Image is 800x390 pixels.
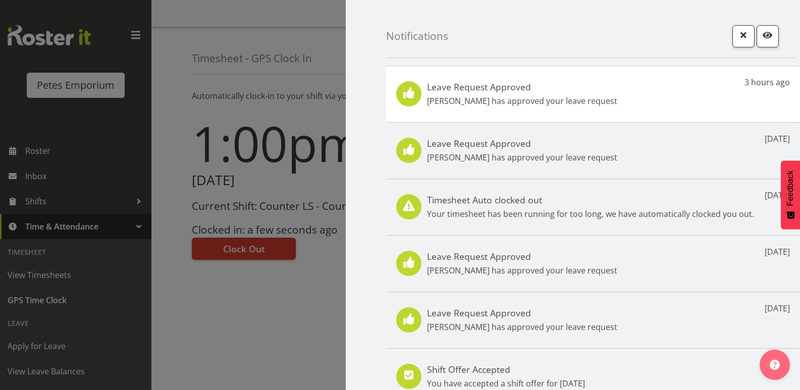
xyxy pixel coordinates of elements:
p: [DATE] [765,189,790,201]
h5: Timesheet Auto clocked out [427,194,754,205]
span: Feedback [786,171,795,206]
button: Close [732,25,755,47]
h5: Leave Request Approved [427,251,617,262]
p: [PERSON_NAME] has approved your leave request [427,321,617,333]
h4: Notifications [386,30,448,42]
p: Your timesheet has been running for too long, we have automatically clocked you out. [427,208,754,220]
h5: Leave Request Approved [427,307,617,318]
h5: Shift Offer Accepted [427,364,585,375]
button: Mark as read [757,25,779,47]
p: 3 hours ago [744,76,790,88]
h5: Leave Request Approved [427,81,617,92]
img: help-xxl-2.png [770,360,780,370]
p: [DATE] [765,133,790,145]
p: [DATE] [765,246,790,258]
p: [PERSON_NAME] has approved your leave request [427,264,617,276]
p: [PERSON_NAME] has approved your leave request [427,151,617,163]
button: Feedback - Show survey [781,160,800,229]
p: [PERSON_NAME] has approved your leave request [427,95,617,107]
p: [DATE] [765,302,790,314]
p: You have accepted a shift offer for [DATE] [427,377,585,389]
h5: Leave Request Approved [427,138,617,149]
